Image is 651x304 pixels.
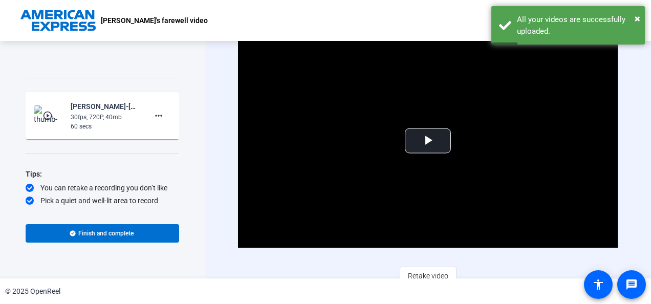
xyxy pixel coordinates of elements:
[71,122,139,131] div: 60 secs
[517,14,637,37] div: All your videos are successfully uploaded.
[592,278,604,291] mat-icon: accessibility
[26,224,179,243] button: Finish and complete
[26,196,179,206] div: Pick a quiet and well-lit area to record
[26,168,179,180] div: Tips:
[20,10,96,31] img: OpenReel logo
[26,183,179,193] div: You can retake a recording you don’t like
[42,111,55,121] mat-icon: play_circle_outline
[78,229,134,237] span: Finish and complete
[408,266,448,286] span: Retake video
[101,14,208,27] p: [PERSON_NAME]'s farewell video
[635,11,640,26] button: Close
[71,100,139,113] div: [PERSON_NAME]-[PERSON_NAME]-s farewell video-[PERSON_NAME]-s farewell video-1759425303243-webcam
[34,105,64,126] img: thumb-nail
[71,113,139,122] div: 30fps, 720P, 40mb
[5,286,60,297] div: © 2025 OpenReel
[625,278,638,291] mat-icon: message
[238,34,617,248] div: Video Player
[635,12,640,25] span: ×
[405,128,451,154] button: Play Video
[153,110,165,122] mat-icon: more_horiz
[400,267,457,285] button: Retake video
